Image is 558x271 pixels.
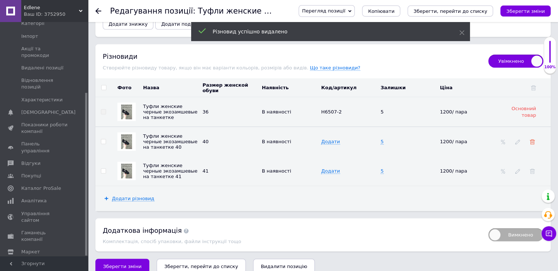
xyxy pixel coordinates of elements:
div: 100% [544,65,556,70]
th: Залишки [379,79,438,97]
span: Панель управління [21,141,68,154]
span: Дані основного товару [380,109,383,115]
span: Каталог ProSale [21,185,61,192]
button: Додати знижку [103,19,153,30]
td: Дані основного товару [201,97,260,127]
span: Додати [321,168,340,174]
span: Відгуки [21,160,40,167]
span: Основний товар [511,106,536,118]
button: Зберегти зміни [500,6,551,17]
span: Видалити позицію [261,264,307,269]
span: Категорії [21,20,44,27]
button: Копіювати [362,6,400,17]
span: Туфли женские черные экозамшевые на танкетке 40 [143,133,197,150]
span: Додати [321,139,340,145]
button: Додати подарунок [155,19,214,30]
span: 41 [203,168,209,174]
span: 1200/ пара [440,139,467,144]
div: 100% Якість заповнення [544,37,556,74]
span: 5 [380,168,383,174]
span: Що таке різновиди? [310,65,361,71]
i: Зберегти, перейти до списку [164,264,238,269]
button: Зберегти, перейти до списку [408,6,493,17]
h1: Редагування позиції: Туфли женские черные экозамшевые на танкетке [110,7,404,15]
span: Характеристики [21,97,63,103]
button: Чат з покупцем [541,226,556,241]
span: Туфли женские черные экозамшевые на танкетке [143,104,197,120]
span: Створюйте різновиду товару, якщо він має варіанти кольорів, розмірів або видів. [103,65,310,71]
span: Аналітика [21,198,47,204]
span: Додати різновид [112,196,154,202]
span: В наявності [262,168,291,174]
div: Різновид успішно видалено [213,28,441,35]
p: Размер 36 37 38 39 40 41 [7,35,322,43]
span: Зберегти зміни [103,264,142,269]
div: Різновиди [103,52,481,61]
span: 40 [203,139,209,144]
span: Імпорт [21,33,38,40]
span: Відновлення позицій [21,77,68,90]
span: Вимкнено [488,228,543,242]
span: Н6507-2 [321,109,342,115]
span: Туфли женские черные экозамшевые на танкетке 41 [143,163,197,179]
span: Додати знижку [109,21,147,27]
span: Копіювати [368,8,394,14]
i: Зберегти зміни [506,8,545,14]
div: Ваш ID: 3752950 [24,11,88,18]
i: Зберегти, перейти до списку [413,8,487,14]
span: Акції та промокоди [21,46,68,59]
span: Маркет [21,249,40,255]
span: Додати подарунок [161,21,208,27]
span: Увімкнено [488,55,543,68]
div: Повернутися назад [95,8,101,14]
p: [PERSON_NAME](см) 23.5 24 24.5 25.5 26 26.5 [7,47,322,55]
span: В наявності [262,139,291,144]
span: 36 [203,109,209,115]
span: Размер женской обуви [203,82,248,93]
span: Перегляд позиції [302,8,345,14]
span: [DEMOGRAPHIC_DATA] [21,109,76,116]
span: Покупці [21,173,41,179]
td: Дані основного товару [260,97,320,127]
span: В наявності [262,109,291,115]
th: Фото [112,79,141,97]
span: 1200/ пара [440,109,467,115]
th: Наявність [260,79,320,97]
span: 1200/ пара [440,168,467,174]
td: Дані основного товару [319,97,379,127]
span: 5 [380,139,383,145]
span: Edlene [24,4,79,11]
span: Показники роботи компанії [21,122,68,135]
div: Додаткова інформація [103,226,481,235]
body: Редактор, 9A5E45E2-FC6C-454D-8130-C367F0695045 [7,7,322,55]
td: Дані основного товару [438,97,497,127]
span: Гаманець компанії [21,230,68,243]
p: Представляем новую модель туфлей женских черных на танкетке. Верх-экозамш с эколаком,. середина-т... [7,7,322,30]
th: Назва [141,79,201,97]
th: Ціна [438,79,497,97]
span: Управління сайтом [21,210,68,224]
div: Комплектація, спосіб упаковки, файли інструкції тощо [103,239,481,244]
th: Код/артикул [319,79,379,97]
span: Видалені позиції [21,65,63,71]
